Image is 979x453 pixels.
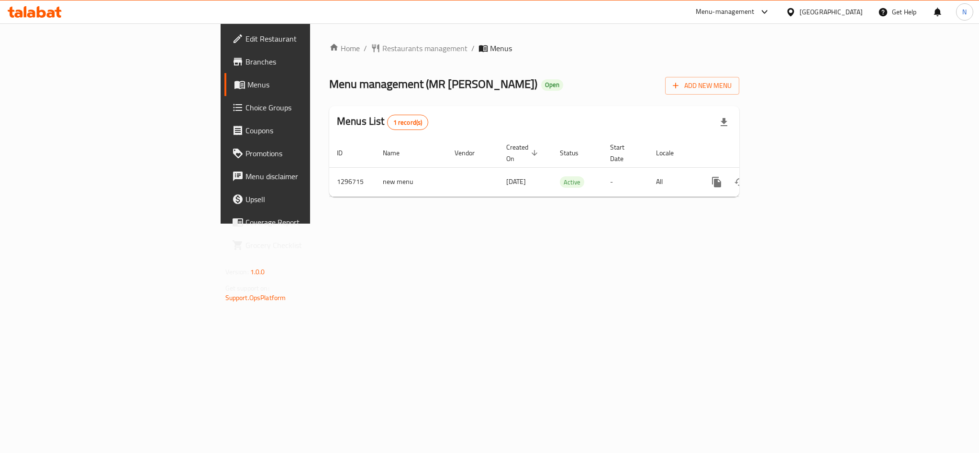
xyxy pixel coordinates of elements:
a: Edit Restaurant [224,27,384,50]
nav: breadcrumb [329,43,739,54]
div: Total records count [387,115,429,130]
span: Coupons [245,125,377,136]
span: ID [337,147,355,159]
span: Choice Groups [245,102,377,113]
td: - [602,167,648,196]
div: [GEOGRAPHIC_DATA] [800,7,863,17]
a: Menus [224,73,384,96]
a: Coverage Report [224,211,384,234]
div: Menu-management [696,6,755,18]
span: Restaurants management [382,43,467,54]
span: Get support on: [225,282,269,294]
span: Add New Menu [673,80,732,92]
span: Start Date [610,141,637,164]
li: / [471,43,475,54]
a: Grocery Checklist [224,234,384,257]
span: Locale [656,147,686,159]
span: N [962,7,967,17]
span: Active [560,177,584,188]
span: 1.0.0 [250,266,265,278]
a: Support.OpsPlatform [225,291,286,304]
span: Version: [225,266,249,278]
button: Change Status [728,171,751,194]
button: more [705,171,728,194]
span: 1 record(s) [388,118,428,127]
span: Menu disclaimer [245,171,377,182]
span: Upsell [245,194,377,205]
span: Menu management ( MR [PERSON_NAME] ) [329,73,537,95]
span: Status [560,147,591,159]
a: Coupons [224,119,384,142]
a: Upsell [224,188,384,211]
span: Menus [490,43,512,54]
div: Open [541,79,563,91]
span: Name [383,147,412,159]
button: Add New Menu [665,77,739,95]
div: Export file [712,111,735,134]
span: Vendor [455,147,487,159]
span: [DATE] [506,175,526,188]
a: Promotions [224,142,384,165]
span: Menus [247,79,377,90]
span: Branches [245,56,377,67]
table: enhanced table [329,139,805,197]
td: new menu [375,167,447,196]
span: Open [541,81,563,89]
span: Edit Restaurant [245,33,377,44]
td: All [648,167,698,196]
h2: Menus List [337,114,428,130]
span: Promotions [245,148,377,159]
span: Created On [506,141,541,164]
a: Restaurants management [371,43,467,54]
a: Choice Groups [224,96,384,119]
a: Menu disclaimer [224,165,384,188]
a: Branches [224,50,384,73]
th: Actions [698,139,805,168]
span: Coverage Report [245,216,377,228]
span: Grocery Checklist [245,239,377,251]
